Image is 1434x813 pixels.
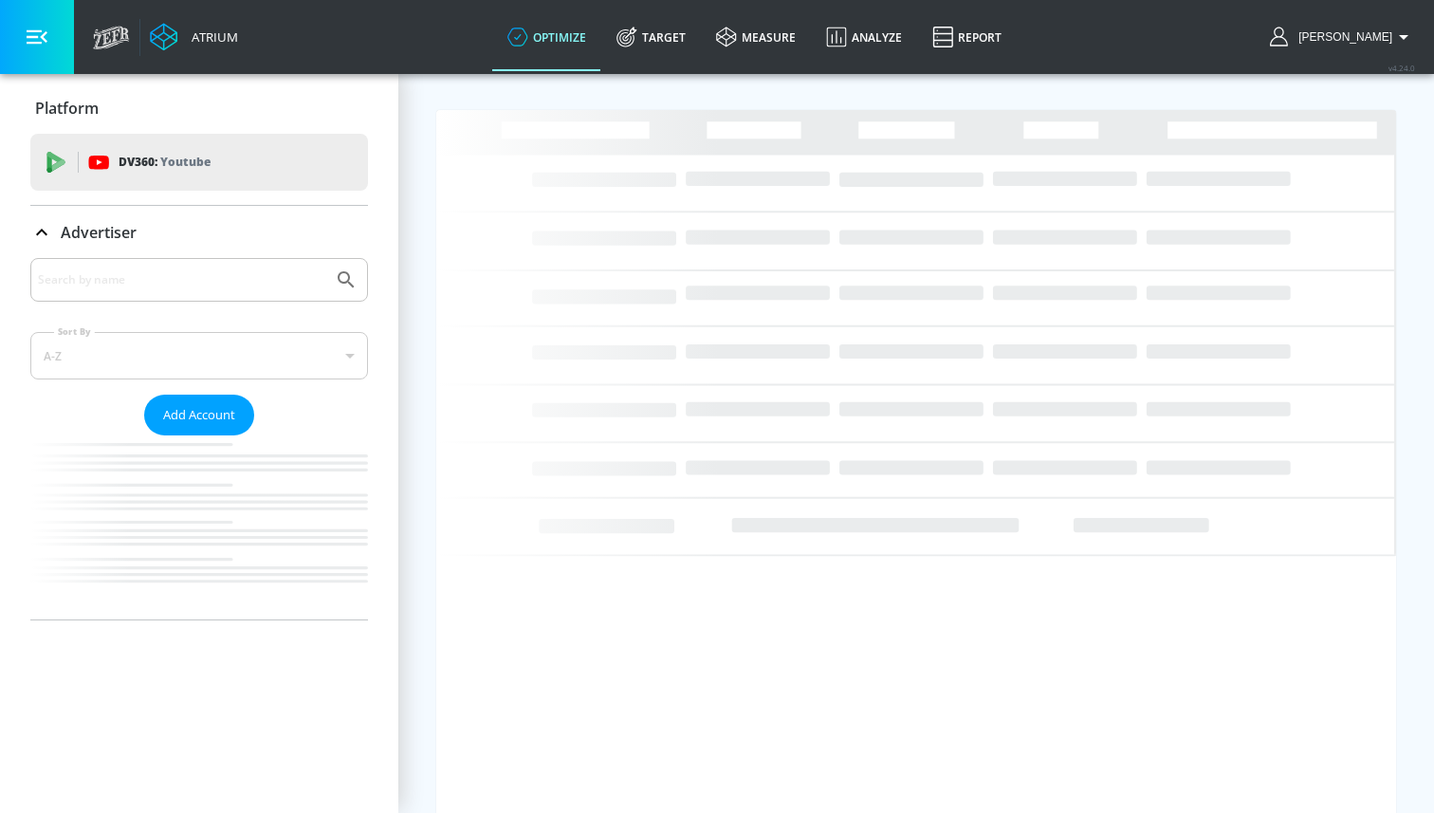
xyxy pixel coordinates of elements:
label: Sort By [54,325,95,338]
input: Search by name [38,268,325,292]
div: Advertiser [30,258,368,619]
a: Target [601,3,701,71]
button: [PERSON_NAME] [1270,26,1415,48]
p: DV360: [119,152,211,173]
a: Atrium [150,23,238,51]
div: A-Z [30,332,368,379]
p: Advertiser [61,222,137,243]
a: optimize [492,3,601,71]
button: Add Account [144,395,254,435]
div: Platform [30,82,368,135]
div: DV360: Youtube [30,134,368,191]
div: Atrium [184,28,238,46]
a: Report [917,3,1017,71]
p: Youtube [160,152,211,172]
a: Analyze [811,3,917,71]
nav: list of Advertiser [30,435,368,619]
span: v 4.24.0 [1388,63,1415,73]
a: measure [701,3,811,71]
span: Add Account [163,404,235,426]
p: Platform [35,98,99,119]
span: login as: victor.avalos@zefr.com [1291,30,1392,44]
div: Advertiser [30,206,368,259]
